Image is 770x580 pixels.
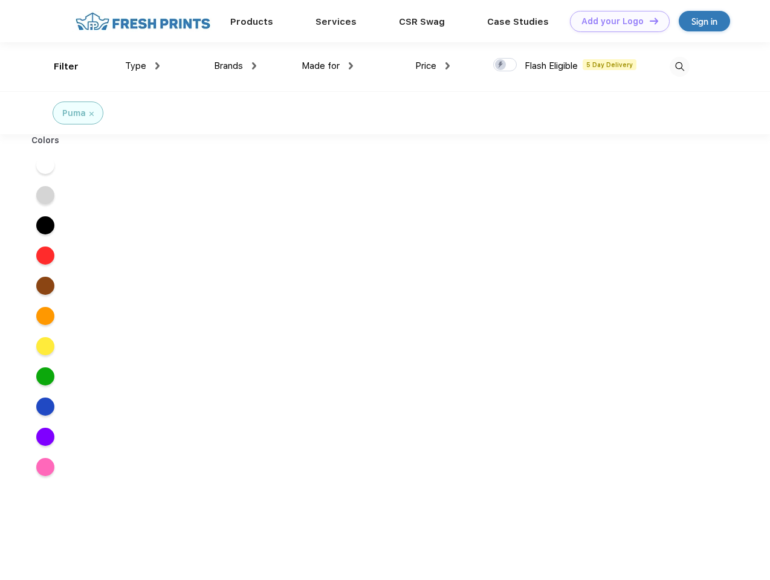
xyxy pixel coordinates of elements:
[315,16,357,27] a: Services
[252,62,256,69] img: dropdown.png
[445,62,450,69] img: dropdown.png
[155,62,160,69] img: dropdown.png
[670,57,690,77] img: desktop_search.svg
[62,107,86,120] div: Puma
[399,16,445,27] a: CSR Swag
[581,16,644,27] div: Add your Logo
[54,60,79,74] div: Filter
[125,60,146,71] span: Type
[230,16,273,27] a: Products
[525,60,578,71] span: Flash Eligible
[89,112,94,116] img: filter_cancel.svg
[72,11,214,32] img: fo%20logo%202.webp
[679,11,730,31] a: Sign in
[650,18,658,24] img: DT
[349,62,353,69] img: dropdown.png
[415,60,436,71] span: Price
[302,60,340,71] span: Made for
[583,59,636,70] span: 5 Day Delivery
[214,60,243,71] span: Brands
[22,134,69,147] div: Colors
[691,14,717,28] div: Sign in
